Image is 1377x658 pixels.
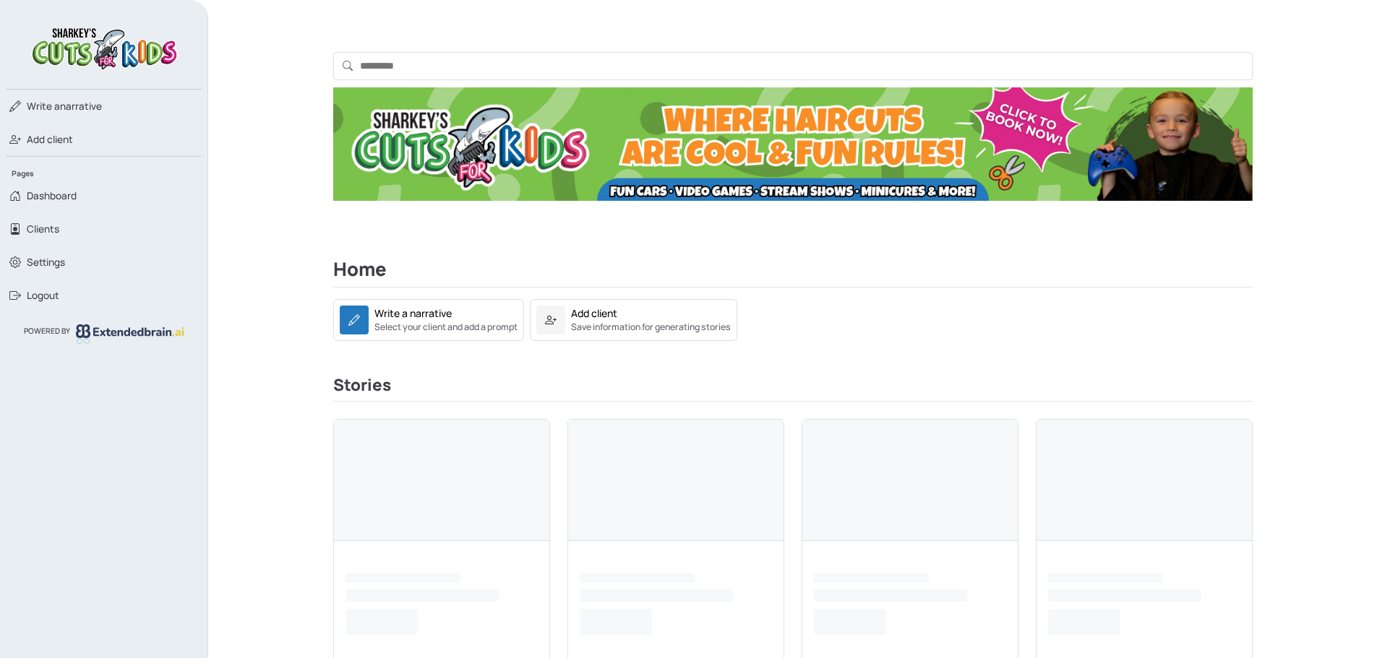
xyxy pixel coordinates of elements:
span: narrative [27,99,102,113]
span: Logout [27,288,59,303]
div: Add client [571,306,617,321]
img: logo [76,324,184,343]
span: Write a [27,100,60,113]
a: Write a narrativeSelect your client and add a prompt [333,299,524,341]
span: Clients [27,222,59,236]
small: Select your client and add a prompt [374,321,518,334]
a: Add clientSave information for generating stories [530,312,737,326]
h3: Stories [333,376,1253,402]
span: Dashboard [27,189,77,203]
img: Ad Banner [333,87,1253,201]
div: Write a narrative [374,306,452,321]
small: Save information for generating stories [571,321,731,334]
img: logo [28,23,180,72]
span: Settings [27,255,65,269]
h2: Home [333,259,1253,287]
a: Write a narrativeSelect your client and add a prompt [333,312,524,326]
a: Add clientSave information for generating stories [530,299,737,341]
span: Add client [27,132,73,147]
